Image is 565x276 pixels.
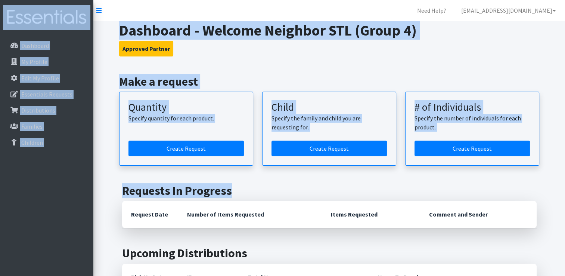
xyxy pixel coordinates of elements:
[3,38,90,53] a: Dashboard
[3,103,90,118] a: Distributions
[271,101,387,114] h3: Child
[122,201,178,228] th: Request Date
[122,246,537,260] h2: Upcoming Distributions
[21,107,55,114] p: Distributions
[415,114,530,132] p: Specify the number of individuals for each product.
[21,74,59,82] p: Edit My Profile
[178,201,322,228] th: Number of Items Requested
[420,201,536,228] th: Comment and Sender
[21,91,72,98] p: Essentials Requests
[3,119,90,134] a: Families
[122,184,537,198] h2: Requests In Progress
[455,3,562,18] a: [EMAIL_ADDRESS][DOMAIN_NAME]
[3,87,90,102] a: Essentials Requests
[411,3,452,18] a: Need Help?
[21,58,47,65] p: My Profile
[322,201,420,228] th: Items Requested
[3,54,90,69] a: My Profile
[128,141,244,156] a: Create a request by quantity
[271,114,387,132] p: Specify the family and child you are requesting for.
[128,114,244,123] p: Specify quantity for each product.
[119,74,539,89] h2: Make a request
[119,41,173,56] button: Approved Partner
[415,101,530,114] h3: # of Individuals
[21,139,43,146] p: Children
[3,71,90,86] a: Edit My Profile
[21,123,43,130] p: Families
[128,101,244,114] h3: Quantity
[119,21,539,39] h1: Dashboard - Welcome Neighbor STL (Group 4)
[3,5,90,30] img: HumanEssentials
[21,42,49,49] p: Dashboard
[3,135,90,150] a: Children
[415,141,530,156] a: Create a request by number of individuals
[271,141,387,156] a: Create a request for a child or family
